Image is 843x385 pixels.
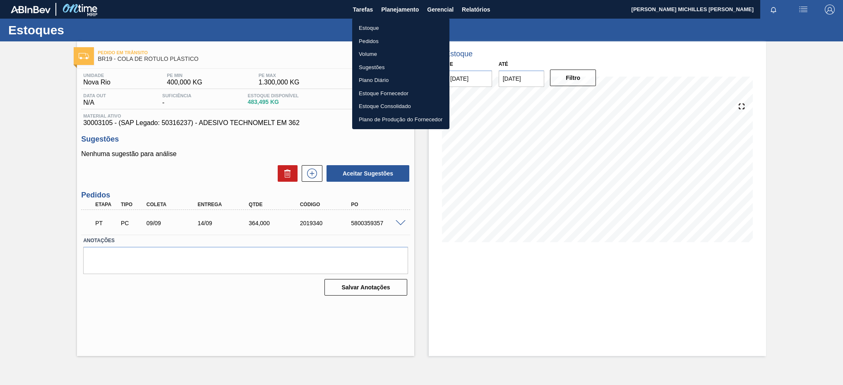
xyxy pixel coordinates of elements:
a: Estoque Consolidado [352,100,449,113]
a: Volume [352,48,449,61]
a: Plano Diário [352,74,449,87]
a: Estoque [352,22,449,35]
a: Pedidos [352,35,449,48]
a: Sugestões [352,61,449,74]
a: Plano de Produção do Fornecedor [352,113,449,126]
a: Estoque Fornecedor [352,87,449,100]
